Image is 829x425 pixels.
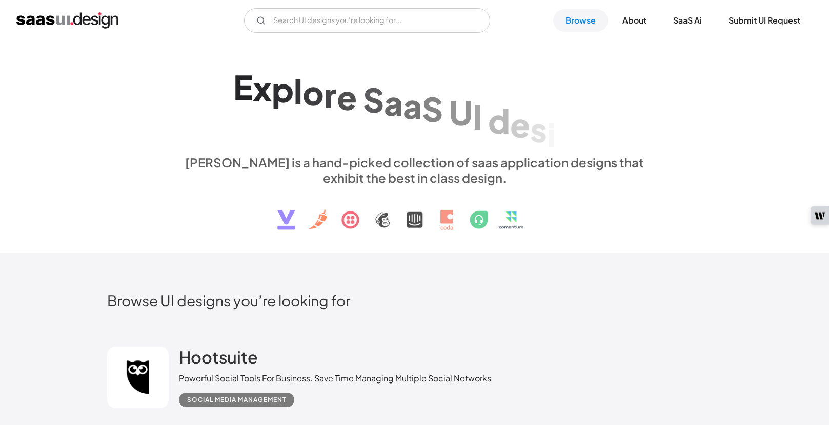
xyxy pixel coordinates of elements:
div: l [294,71,302,111]
div: a [403,86,422,125]
div: E [233,67,253,107]
div: Powerful Social Tools For Business. Save Time Managing Multiple Social Networks [179,372,491,385]
div: e [337,77,357,117]
h2: Hootsuite [179,347,258,367]
a: About [610,9,659,32]
h2: Browse UI designs you’re looking for [107,291,722,309]
div: o [302,73,324,113]
div: S [422,89,443,129]
a: Submit UI Request [716,9,813,32]
div: p [272,70,294,109]
h1: Explore SaaS UI design patterns & interactions. [179,66,651,144]
form: Email Form [244,8,490,33]
div: U [449,93,473,132]
a: Browse [553,9,608,32]
a: home [16,12,118,29]
div: a [384,83,403,122]
a: SaaS Ai [661,9,714,32]
div: e [510,105,530,145]
div: i [547,115,556,154]
div: r [324,75,337,115]
div: Social Media Management [187,394,286,406]
div: S [363,80,384,119]
a: Hootsuite [179,347,258,372]
div: [PERSON_NAME] is a hand-picked collection of saas application designs that exhibit the best in cl... [179,155,651,185]
input: Search UI designs you're looking for... [244,8,490,33]
div: s [530,110,547,150]
div: I [473,97,482,136]
img: text, icon, saas logo [259,185,570,239]
div: x [253,68,272,108]
div: d [488,101,510,140]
